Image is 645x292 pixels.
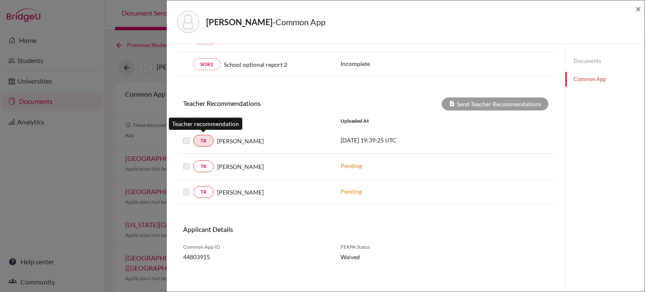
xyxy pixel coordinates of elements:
a: TR [193,160,214,172]
p: [DATE] 19:39:25 UTC [341,136,454,145]
span: - Common App [273,17,325,27]
a: TR [193,186,214,198]
span: [PERSON_NAME] [217,137,264,145]
h6: Applicant Details [183,225,359,233]
p: Pending [341,161,454,170]
div: Document Type / Name [177,117,334,125]
button: Close [635,4,641,14]
p: Incomplete [341,59,427,68]
span: Common App ID [183,243,328,251]
span: FERPA Status [341,243,422,251]
span: × [635,3,641,15]
span: [PERSON_NAME] [217,162,264,171]
div: Teacher recommendation [169,118,242,130]
span: 44803915 [183,253,328,261]
p: Pending [341,187,454,196]
strong: [PERSON_NAME] [206,17,273,27]
a: TR [193,135,214,147]
span: [PERSON_NAME] [217,188,264,197]
span: School optional report 2 [224,60,287,69]
div: Uploaded at [334,117,460,125]
h6: Teacher Recommendations [177,99,366,107]
a: Documents [565,54,645,68]
div: Send Teacher Recommendations [442,97,548,110]
span: Waived [341,253,422,261]
a: Common App [565,72,645,87]
a: SOR2 [193,58,220,70]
